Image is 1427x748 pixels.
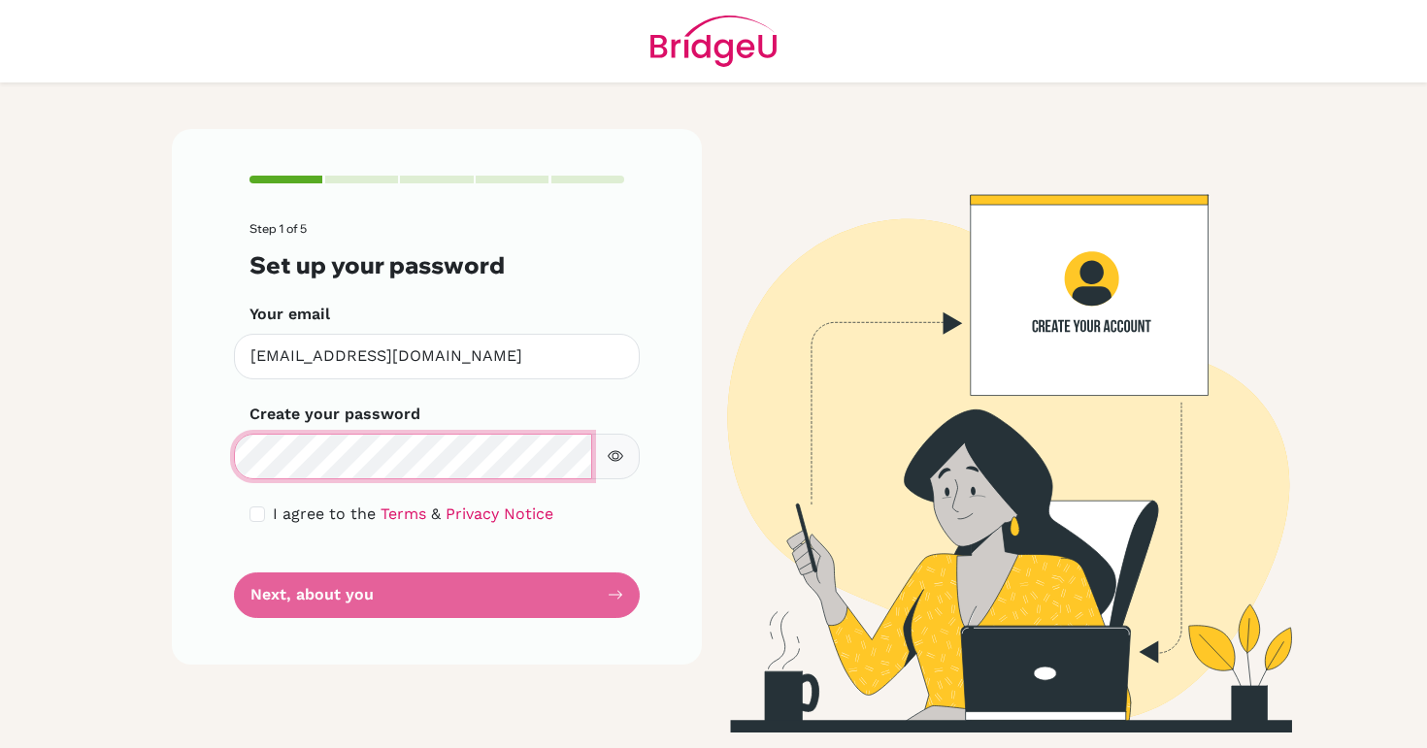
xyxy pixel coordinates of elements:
label: Create your password [249,403,420,426]
input: Insert your email* [234,334,640,379]
a: Privacy Notice [446,504,553,523]
span: Step 1 of 5 [249,221,307,236]
span: I agree to the [273,504,376,523]
h3: Set up your password [249,251,624,279]
span: & [431,504,441,523]
label: Your email [249,303,330,326]
a: Terms [381,504,426,523]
